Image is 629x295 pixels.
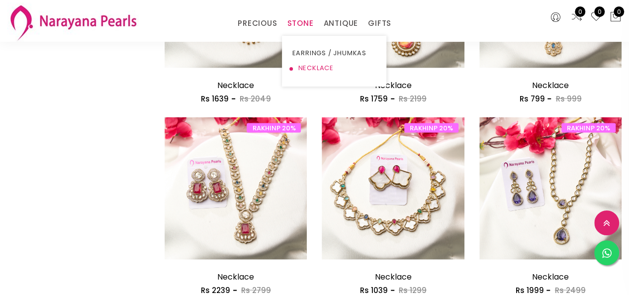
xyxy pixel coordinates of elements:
[292,46,376,61] a: EARRINGS / JHUMKAS
[217,271,254,283] a: Necklace
[217,80,254,91] a: Necklace
[404,123,458,133] span: RAKHINP 20%
[238,16,277,31] a: PRECIOUS
[240,94,270,104] span: Rs 2049
[287,16,313,31] a: STONE
[368,16,391,31] a: GIFTS
[571,11,583,24] a: 0
[532,80,569,91] a: Necklace
[201,94,229,104] span: Rs 1639
[555,94,581,104] span: Rs 999
[360,94,388,104] span: Rs 1759
[532,271,569,283] a: Necklace
[323,16,358,31] a: ANTIQUE
[375,80,412,91] a: Necklace
[594,6,605,17] span: 0
[614,6,624,17] span: 0
[399,94,427,104] span: Rs 2199
[590,11,602,24] a: 0
[292,61,376,76] a: NECKLACE
[375,271,412,283] a: Necklace
[575,6,585,17] span: 0
[610,11,622,24] button: 0
[561,123,616,133] span: RAKHINP 20%
[519,94,544,104] span: Rs 799
[247,123,301,133] span: RAKHINP 20%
